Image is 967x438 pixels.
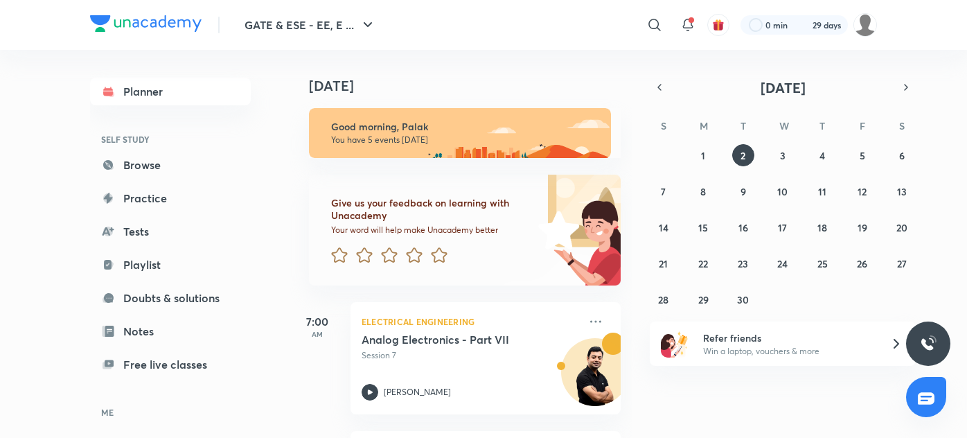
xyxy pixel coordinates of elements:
button: September 16, 2025 [732,216,754,238]
h6: SELF STUDY [90,128,251,151]
button: GATE & ESE - EE, E ... [236,11,384,39]
a: Practice [90,184,251,212]
abbr: September 8, 2025 [700,185,706,198]
abbr: September 7, 2025 [661,185,666,198]
abbr: September 26, 2025 [857,257,867,270]
abbr: September 9, 2025 [740,185,746,198]
h6: Give us your feedback on learning with Unacademy [331,197,533,222]
h4: [DATE] [309,78,635,94]
abbr: September 11, 2025 [818,185,826,198]
abbr: Monday [700,119,708,132]
abbr: September 17, 2025 [778,221,787,234]
button: September 9, 2025 [732,180,754,202]
h5: Analog Electronics - Part VII [362,333,534,347]
a: Tests [90,218,251,245]
button: September 28, 2025 [653,288,675,310]
button: September 7, 2025 [653,180,675,202]
img: feedback_image [491,175,621,286]
button: September 17, 2025 [772,216,794,238]
button: September 3, 2025 [772,144,794,166]
a: Playlist [90,251,251,279]
button: September 1, 2025 [692,144,714,166]
button: September 15, 2025 [692,216,714,238]
p: Session 7 [362,349,579,362]
button: September 14, 2025 [653,216,675,238]
button: September 10, 2025 [772,180,794,202]
button: September 6, 2025 [891,144,913,166]
abbr: September 27, 2025 [897,257,907,270]
a: Doubts & solutions [90,284,251,312]
abbr: Sunday [661,119,666,132]
p: AM [290,330,345,338]
abbr: September 18, 2025 [817,221,827,234]
button: September 30, 2025 [732,288,754,310]
img: referral [661,330,689,358]
button: September 18, 2025 [811,216,833,238]
a: Free live classes [90,351,251,378]
abbr: Thursday [819,119,825,132]
img: Palak Tiwari [853,13,877,37]
button: avatar [707,14,729,36]
abbr: September 24, 2025 [777,257,788,270]
abbr: Wednesday [779,119,789,132]
img: Company Logo [90,15,202,32]
h6: Good morning, Palak [331,121,598,133]
button: September 22, 2025 [692,252,714,274]
button: September 4, 2025 [811,144,833,166]
abbr: September 6, 2025 [899,149,905,162]
img: avatar [712,19,725,31]
button: September 20, 2025 [891,216,913,238]
button: September 24, 2025 [772,252,794,274]
button: September 5, 2025 [851,144,873,166]
abbr: September 30, 2025 [737,293,749,306]
h6: Refer friends [703,331,873,345]
abbr: Saturday [899,119,905,132]
img: morning [309,108,611,158]
abbr: September 3, 2025 [780,149,786,162]
p: You have 5 events [DATE] [331,134,598,146]
span: [DATE] [761,78,806,97]
button: September 29, 2025 [692,288,714,310]
button: [DATE] [669,78,896,97]
abbr: September 20, 2025 [896,221,907,234]
button: September 26, 2025 [851,252,873,274]
abbr: September 19, 2025 [858,221,867,234]
abbr: September 23, 2025 [738,257,748,270]
button: September 13, 2025 [891,180,913,202]
abbr: September 15, 2025 [698,221,708,234]
p: Electrical Engineering [362,313,579,330]
abbr: September 2, 2025 [740,149,745,162]
abbr: Tuesday [740,119,746,132]
button: September 25, 2025 [811,252,833,274]
abbr: September 5, 2025 [860,149,865,162]
abbr: September 28, 2025 [658,293,668,306]
h6: ME [90,401,251,424]
a: Planner [90,78,251,105]
a: Browse [90,151,251,179]
button: September 21, 2025 [653,252,675,274]
button: September 2, 2025 [732,144,754,166]
a: Notes [90,317,251,345]
p: [PERSON_NAME] [384,386,451,398]
img: Avatar [562,346,628,412]
button: September 8, 2025 [692,180,714,202]
abbr: September 29, 2025 [698,293,709,306]
abbr: September 10, 2025 [777,185,788,198]
button: September 19, 2025 [851,216,873,238]
img: streak [796,18,810,32]
abbr: September 22, 2025 [698,257,708,270]
abbr: September 12, 2025 [858,185,867,198]
button: September 12, 2025 [851,180,873,202]
a: Company Logo [90,15,202,35]
abbr: September 25, 2025 [817,257,828,270]
abbr: September 4, 2025 [819,149,825,162]
h5: 7:00 [290,313,345,330]
p: Win a laptop, vouchers & more [703,345,873,358]
p: Your word will help make Unacademy better [331,225,533,236]
img: ttu [920,335,937,352]
button: September 27, 2025 [891,252,913,274]
abbr: September 21, 2025 [659,257,668,270]
abbr: September 14, 2025 [659,221,668,234]
abbr: September 16, 2025 [738,221,748,234]
abbr: Friday [860,119,865,132]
